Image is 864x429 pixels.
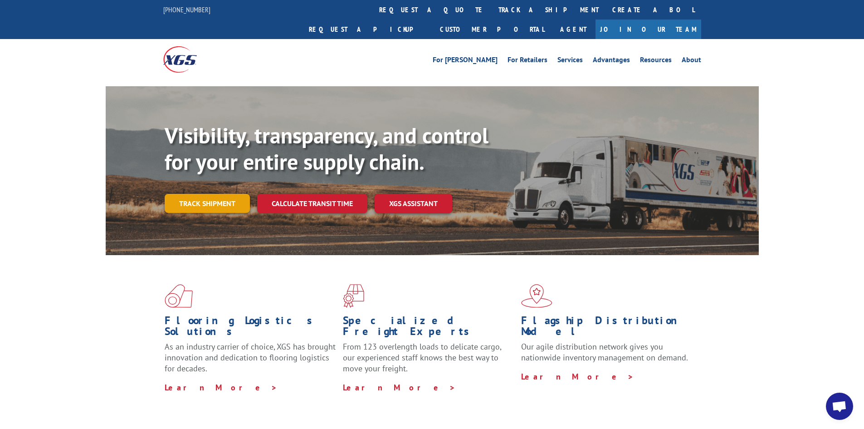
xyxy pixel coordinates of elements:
h1: Specialized Freight Experts [343,315,514,341]
a: Request a pickup [302,20,433,39]
a: [PHONE_NUMBER] [163,5,210,14]
img: xgs-icon-total-supply-chain-intelligence-red [165,284,193,308]
span: Our agile distribution network gives you nationwide inventory management on demand. [521,341,688,363]
a: For Retailers [508,56,547,66]
a: About [682,56,701,66]
a: Join Our Team [596,20,701,39]
h1: Flagship Distribution Model [521,315,693,341]
a: Customer Portal [433,20,551,39]
div: Open chat [826,393,853,420]
a: Advantages [593,56,630,66]
a: Learn More > [521,371,634,382]
img: xgs-icon-flagship-distribution-model-red [521,284,552,308]
a: Learn More > [165,382,278,393]
a: For [PERSON_NAME] [433,56,498,66]
a: Calculate transit time [257,194,367,213]
h1: Flooring Logistics Solutions [165,315,336,341]
img: xgs-icon-focused-on-flooring-red [343,284,364,308]
b: Visibility, transparency, and control for your entire supply chain. [165,121,488,176]
a: Resources [640,56,672,66]
span: As an industry carrier of choice, XGS has brought innovation and dedication to flooring logistics... [165,341,336,374]
a: XGS ASSISTANT [375,194,452,213]
a: Track shipment [165,194,250,213]
a: Learn More > [343,382,456,393]
p: From 123 overlength loads to delicate cargo, our experienced staff knows the best way to move you... [343,341,514,382]
a: Services [557,56,583,66]
a: Agent [551,20,596,39]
